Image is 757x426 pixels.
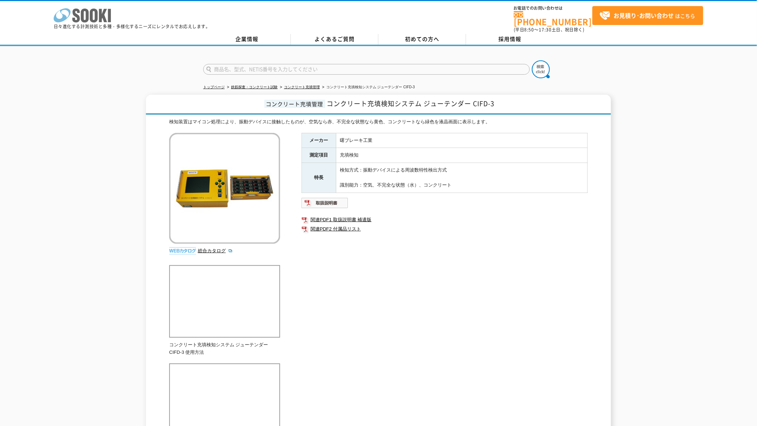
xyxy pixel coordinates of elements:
[302,148,336,163] th: 測定項目
[169,341,280,356] p: コンクリート充填検知システム ジューテンダー CIFD-3 使用方法
[54,24,210,29] p: 日々進化する計測技術と多種・多様化するニーズにレンタルでお応えします。
[291,34,378,45] a: よくあるご質問
[600,10,695,21] span: はこちら
[378,34,466,45] a: 初めての方へ
[532,60,550,78] img: btn_search.png
[169,118,588,126] div: 検知装置はマイコン処理により、振動デバイスに接触したものが、空気なら赤、不完全な状態なら黄色、コンクリートなら緑色を液晶画面に表示します。
[466,34,554,45] a: 採用情報
[231,85,278,89] a: 鉄筋探査・コンクリート試験
[302,197,348,209] img: 取扱説明書
[524,26,534,33] span: 8:50
[539,26,552,33] span: 17:30
[592,6,703,25] a: お見積り･お問い合わせはこちら
[203,34,291,45] a: 企業情報
[336,148,588,163] td: 充填検知
[514,11,592,26] a: [PHONE_NUMBER]
[302,215,588,224] a: 関連PDF1 取扱説明書 補遺版
[302,133,336,148] th: メーカー
[514,26,585,33] span: (平日 ～ 土日、祝日除く)
[284,85,320,89] a: コンクリート充填管理
[327,99,495,108] span: コンクリート充填検知システム ジューテンダー CIFD-3
[302,163,336,193] th: 特長
[302,224,588,234] a: 関連PDF2 付属品リスト
[203,85,225,89] a: トップページ
[336,163,588,193] td: 検知方式：振動デバイスによる周波数特性検出方式 識別能力：空気、不完全な状態（水）、コンクリート
[198,248,233,253] a: 総合カタログ
[405,35,440,43] span: 初めての方へ
[336,133,588,148] td: 曙ブレーキ工業
[302,202,348,207] a: 取扱説明書
[169,247,196,254] img: webカタログ
[169,133,280,244] img: コンクリート充填検知システム ジューテンダー CIFD-3
[264,100,325,108] span: コンクリート充填管理
[614,11,674,20] strong: お見積り･お問い合わせ
[203,64,530,75] input: 商品名、型式、NETIS番号を入力してください
[514,6,592,10] span: お電話でのお問い合わせは
[321,84,415,91] li: コンクリート充填検知システム ジューテンダー CIFD-3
